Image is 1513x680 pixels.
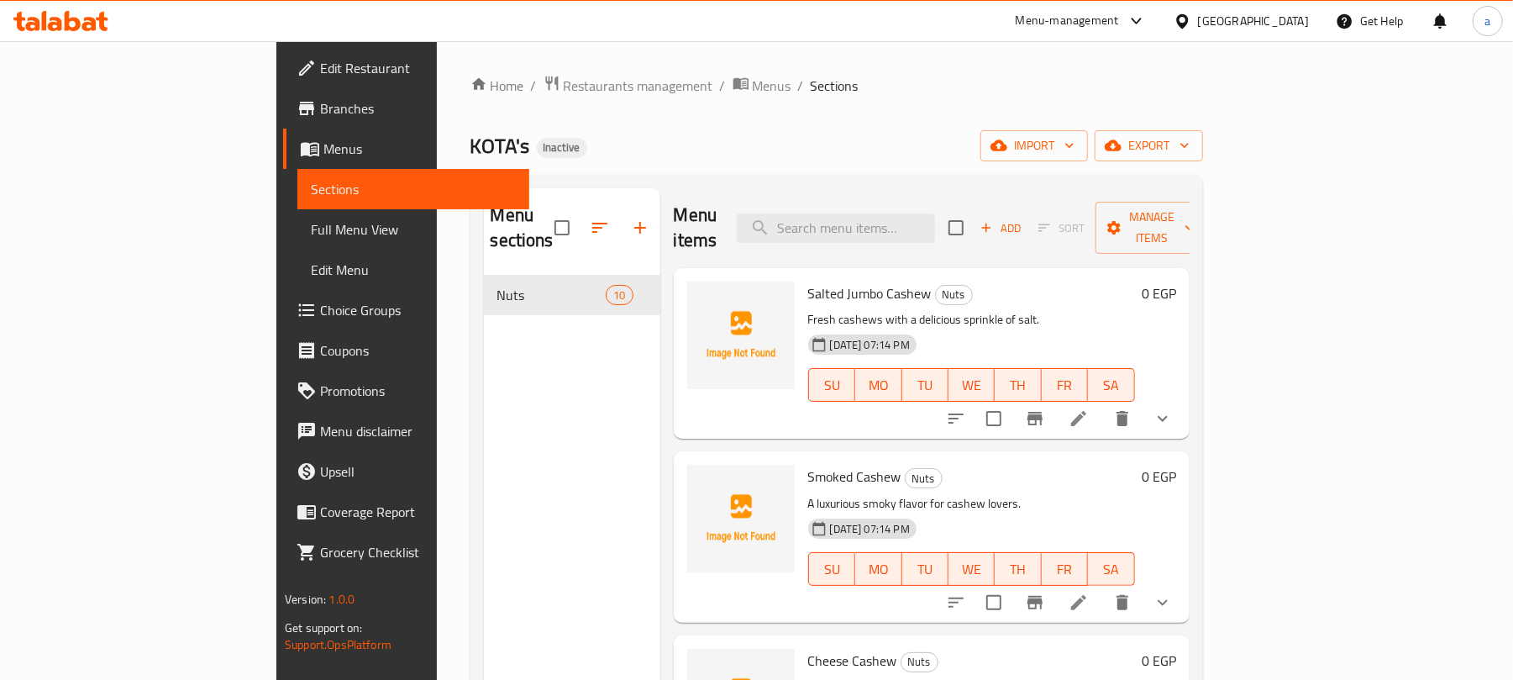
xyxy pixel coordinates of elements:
button: Add section [620,208,660,248]
button: sort-choices [936,582,976,623]
span: SA [1095,373,1127,398]
a: Menus [283,129,529,169]
li: / [531,76,537,96]
button: show more [1143,582,1183,623]
a: Coverage Report [283,492,529,532]
span: Sort sections [580,208,620,248]
img: Salted Jumbo Cashew [687,282,795,389]
button: SA [1088,368,1134,402]
span: Nuts [936,285,972,304]
input: search [737,213,935,243]
a: Edit Restaurant [283,48,529,88]
button: WE [948,368,995,402]
span: Promotions [320,381,516,401]
button: TU [902,368,948,402]
span: Select all sections [544,210,580,245]
button: SU [808,368,855,402]
li: / [798,76,804,96]
span: Cheese Cashew [808,648,897,673]
span: Nuts [901,652,938,672]
button: Manage items [1095,202,1208,254]
p: A luxurious smoky flavor for cashew lovers. [808,493,1135,514]
span: WE [955,557,988,582]
button: WE [948,552,995,586]
a: Grocery Checklist [283,532,529,572]
svg: Show Choices [1153,593,1173,613]
span: Add [978,219,1023,238]
div: items [606,285,633,305]
span: MO [862,557,895,582]
span: 10 [607,287,632,303]
nav: breadcrumb [470,75,1203,97]
svg: Show Choices [1153,409,1173,429]
button: Add [974,215,1027,241]
h6: 0 EGP [1142,282,1176,305]
span: Grocery Checklist [320,542,516,562]
span: Upsell [320,461,516,482]
a: Branches [283,88,529,129]
span: TU [909,373,942,398]
span: Menu disclaimer [320,421,516,441]
span: Menus [753,76,791,96]
span: SA [1095,557,1127,582]
button: Branch-specific-item [1015,582,1055,623]
button: Branch-specific-item [1015,398,1055,439]
button: MO [855,368,901,402]
span: WE [955,373,988,398]
a: Restaurants management [544,75,713,97]
button: delete [1102,398,1143,439]
button: TU [902,552,948,586]
nav: Menu sections [484,268,660,322]
h6: 0 EGP [1142,649,1176,672]
p: Fresh cashews with a delicious sprinkle of salt. [808,309,1135,330]
span: Menus [323,139,516,159]
h6: 0 EGP [1142,465,1176,488]
li: / [720,76,726,96]
span: Coupons [320,340,516,361]
button: FR [1042,552,1088,586]
span: Full Menu View [311,219,516,240]
span: MO [862,373,895,398]
span: import [994,135,1074,156]
span: Get support on: [285,617,362,639]
button: sort-choices [936,398,976,439]
div: Menu-management [1016,11,1119,31]
button: MO [855,552,901,586]
span: TH [1001,373,1034,398]
span: FR [1048,373,1081,398]
span: Select section [938,210,974,245]
span: Edit Restaurant [320,58,516,78]
span: Nuts [906,469,942,488]
span: SU [816,373,848,398]
div: Inactive [537,138,587,158]
span: FR [1048,557,1081,582]
span: Choice Groups [320,300,516,320]
span: Sections [311,179,516,199]
a: Edit menu item [1069,593,1089,613]
span: Select to update [976,401,1011,436]
span: Salted Jumbo Cashew [808,281,932,306]
div: Nuts [497,285,607,305]
button: TH [995,552,1041,586]
span: Sections [811,76,859,96]
button: TH [995,368,1041,402]
span: Version: [285,588,326,610]
button: show more [1143,398,1183,439]
div: Nuts [935,285,973,305]
span: 1.0.0 [328,588,355,610]
span: export [1108,135,1190,156]
span: Edit Menu [311,260,516,280]
div: Nuts10 [484,275,660,315]
a: Full Menu View [297,209,529,250]
div: [GEOGRAPHIC_DATA] [1198,12,1309,30]
span: Coverage Report [320,502,516,522]
span: Add item [974,215,1027,241]
span: [DATE] 07:14 PM [823,337,917,353]
h2: Menu items [674,203,717,253]
a: Edit menu item [1069,409,1089,429]
button: import [980,130,1088,161]
a: Coupons [283,330,529,371]
span: Branches [320,98,516,119]
span: a [1484,12,1490,30]
button: export [1095,130,1203,161]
